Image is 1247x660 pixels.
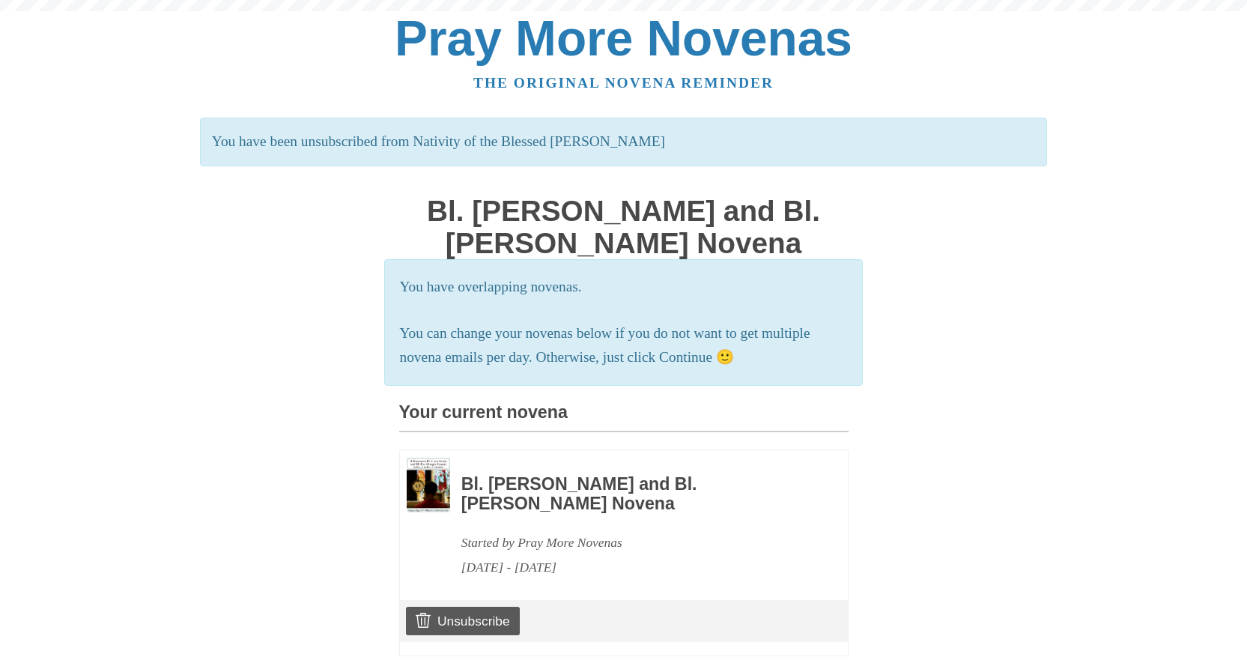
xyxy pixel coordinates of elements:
[399,403,849,432] h3: Your current novena
[461,530,807,555] div: Started by Pray More Novenas
[400,275,848,300] p: You have overlapping novenas.
[406,607,519,635] a: Unsubscribe
[200,118,1047,166] p: You have been unsubscribed from Nativity of the Blessed [PERSON_NAME]
[400,321,848,371] p: You can change your novenas below if you do not want to get multiple novena emails per day. Other...
[407,458,450,512] img: Novena image
[395,10,852,66] a: Pray More Novenas
[473,75,774,91] a: The original novena reminder
[461,555,807,580] div: [DATE] - [DATE]
[461,475,807,513] h3: Bl. [PERSON_NAME] and Bl. [PERSON_NAME] Novena
[399,196,849,259] h1: Bl. [PERSON_NAME] and Bl. [PERSON_NAME] Novena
